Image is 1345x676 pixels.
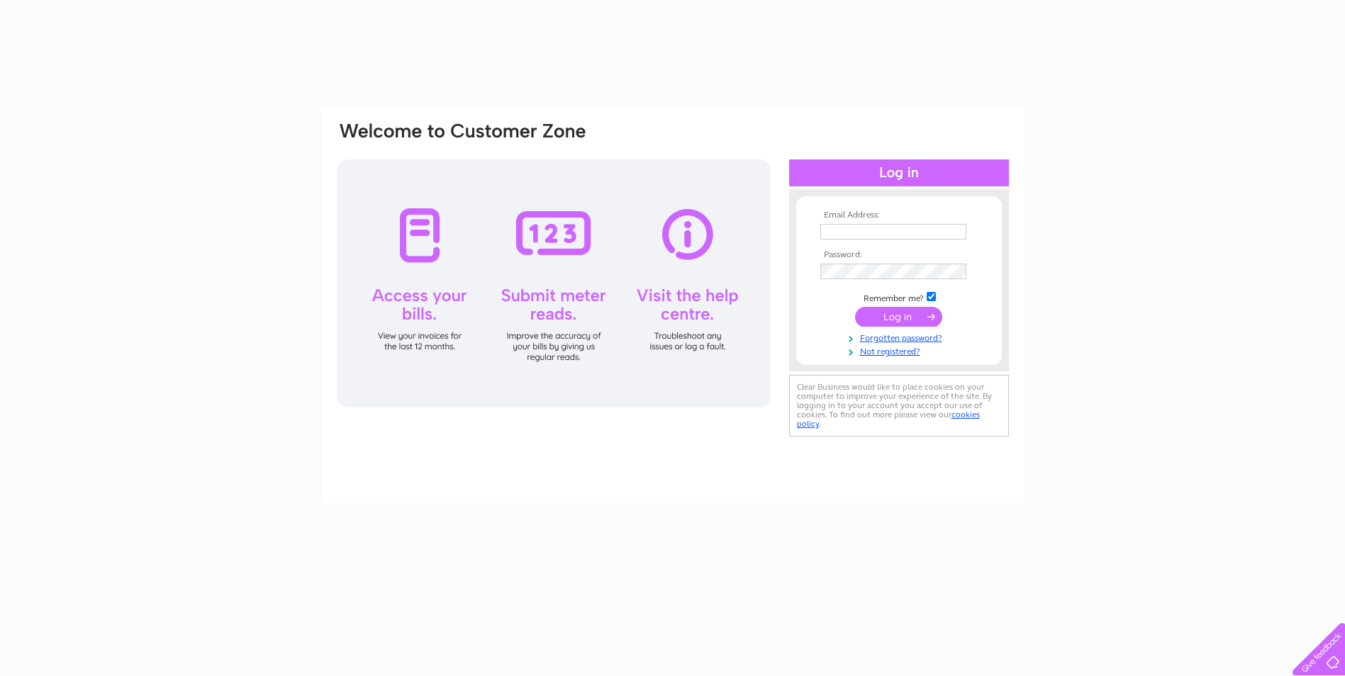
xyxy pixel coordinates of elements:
[797,410,980,429] a: cookies policy
[855,307,942,327] input: Submit
[820,344,981,357] a: Not registered?
[820,330,981,344] a: Forgotten password?
[789,375,1009,436] div: Clear Business would like to place cookies on your computer to improve your experience of the sit...
[817,210,981,220] th: Email Address:
[817,290,981,304] td: Remember me?
[817,250,981,260] th: Password:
